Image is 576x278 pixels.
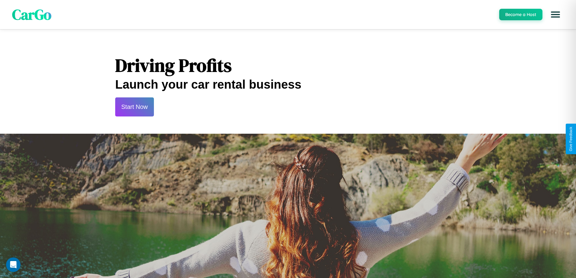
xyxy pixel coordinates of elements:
[115,97,154,116] button: Start Now
[499,9,542,20] button: Become a Host
[12,5,51,25] span: CarGo
[6,257,21,272] div: Open Intercom Messenger
[115,53,461,78] h1: Driving Profits
[569,127,573,151] div: Give Feedback
[115,78,461,91] h2: Launch your car rental business
[547,6,564,23] button: Open menu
